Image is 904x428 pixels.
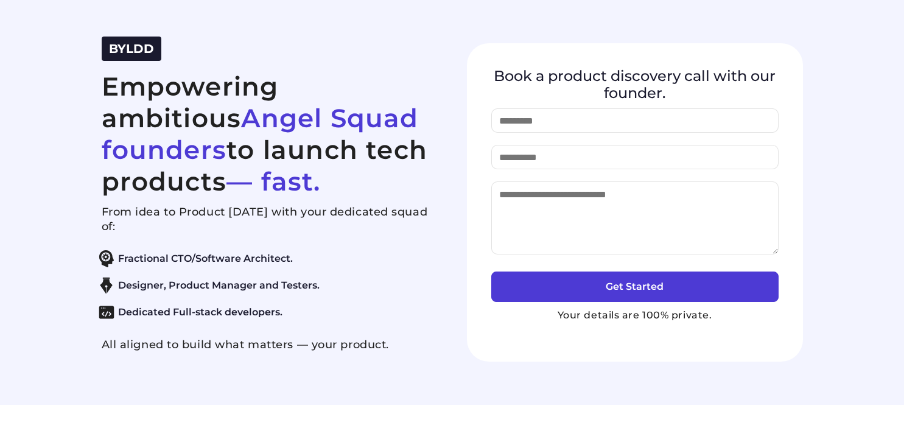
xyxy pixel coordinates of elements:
[491,68,779,101] h4: Book a product discovery call with our founder.
[226,166,320,197] span: — fast.
[109,44,154,55] a: BYLDD
[102,71,438,197] h2: Empowering ambitious to launch tech products
[96,277,432,294] li: Designer, Product Manager and Testers.
[102,205,438,234] p: From idea to Product [DATE] with your dedicated squad of:
[102,337,438,352] p: All aligned to build what matters — your product.
[109,41,154,56] span: BYLDD
[491,272,779,302] button: Get Started
[96,304,432,321] li: Dedicated Full-stack developers.
[491,308,779,323] p: Your details are 100% private.
[102,102,419,166] span: Angel Squad founders
[96,250,432,267] li: Fractional CTO/Software Architect.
